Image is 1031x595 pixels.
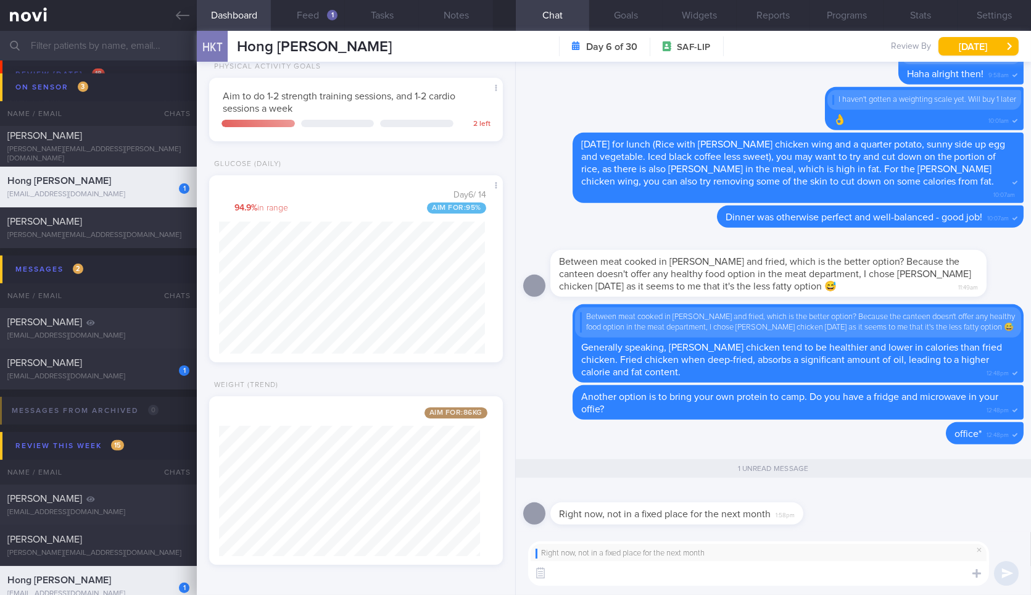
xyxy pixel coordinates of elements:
[427,202,486,214] span: Aim for: 95 %
[7,145,189,164] div: [PERSON_NAME][EMAIL_ADDRESS][PERSON_NAME][DOMAIN_NAME]
[73,264,83,274] span: 2
[209,381,278,390] div: Weight (Trend)
[147,283,197,308] div: Chats
[7,494,82,504] span: [PERSON_NAME]
[424,407,487,418] span: Aim for: 86 kg
[580,312,1016,333] div: Between meat cooked in [PERSON_NAME] and fried, which is the better option? Because the canteen d...
[111,440,124,451] span: 15
[12,438,127,454] div: Review this week
[237,40,392,54] span: Hong [PERSON_NAME]
[954,429,982,439] span: office*
[586,41,637,53] strong: Day 6 of 30
[209,160,281,169] div: Glucose (Daily)
[234,204,257,212] strong: 94.9 %
[7,549,189,558] div: [PERSON_NAME][EMAIL_ADDRESS][DOMAIN_NAME]
[559,509,771,519] span: Right now, not in a fixed place for the next month
[987,428,1009,439] span: 12:48pm
[78,81,88,92] span: 3
[7,535,82,544] span: [PERSON_NAME]
[7,358,82,368] span: [PERSON_NAME]
[147,101,197,126] div: Chats
[7,231,189,240] div: [PERSON_NAME][EMAIL_ADDRESS][DOMAIN_NAME]
[834,115,846,125] span: 👌
[776,508,795,520] span: 1:58pm
[7,190,189,199] div: [EMAIL_ADDRESS][DOMAIN_NAME]
[7,176,111,186] span: Hong [PERSON_NAME]
[993,188,1015,199] span: 10:07am
[832,95,1016,105] div: I haven't gotten a weighting scale yet. Will buy 1 later
[179,365,189,376] div: 1
[891,41,931,52] span: Review By
[987,211,1009,223] span: 10:07am
[179,583,189,593] div: 1
[907,69,983,79] span: Haha alright then!
[327,10,337,20] div: 1
[536,549,982,559] div: Right now, not in a fixed place for the next month
[147,460,197,485] div: Chats
[958,280,978,292] span: 11:49am
[148,405,159,415] span: 0
[987,366,1009,378] span: 12:48pm
[726,212,982,222] span: Dinner was otherwise perfect and well-balanced - good job!
[559,257,972,291] span: Between meat cooked in [PERSON_NAME] and fried, which is the better option? Because the canteen d...
[460,120,491,129] div: 2 left
[7,372,189,381] div: [EMAIL_ADDRESS][DOMAIN_NAME]
[234,203,288,214] span: in range
[988,68,1009,80] span: 9:58am
[453,189,495,201] div: Day 6 / 14
[7,317,82,327] span: [PERSON_NAME]
[194,23,231,71] div: HKT
[988,114,1009,125] span: 10:01am
[938,37,1019,56] button: [DATE]
[209,62,321,72] div: Physical Activity Goals
[9,402,162,419] div: Messages from Archived
[677,41,710,54] span: SAF-LIP
[987,403,1009,415] span: 12:48pm
[581,343,1003,377] span: Generally speaking, [PERSON_NAME] chicken tend to be healthier and lower in calories than fried c...
[12,261,86,278] div: Messages
[581,139,1006,186] span: [DATE] for lunch (Rice with [PERSON_NAME] chicken wing and a quarter potato, sunny side up egg an...
[7,217,82,227] span: [PERSON_NAME]
[7,575,111,585] span: Hong [PERSON_NAME]
[12,79,91,96] div: On sensor
[7,331,189,341] div: [EMAIL_ADDRESS][DOMAIN_NAME]
[581,392,999,414] span: Another option is to bring your own protein to camp. Do you have a fridge and microwave in your o...
[7,508,189,517] div: [EMAIL_ADDRESS][DOMAIN_NAME]
[179,183,189,194] div: 1
[7,131,82,141] span: [PERSON_NAME]
[223,91,455,114] span: Aim to do 1-2 strength training sessions, and 1-2 cardio sessions a week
